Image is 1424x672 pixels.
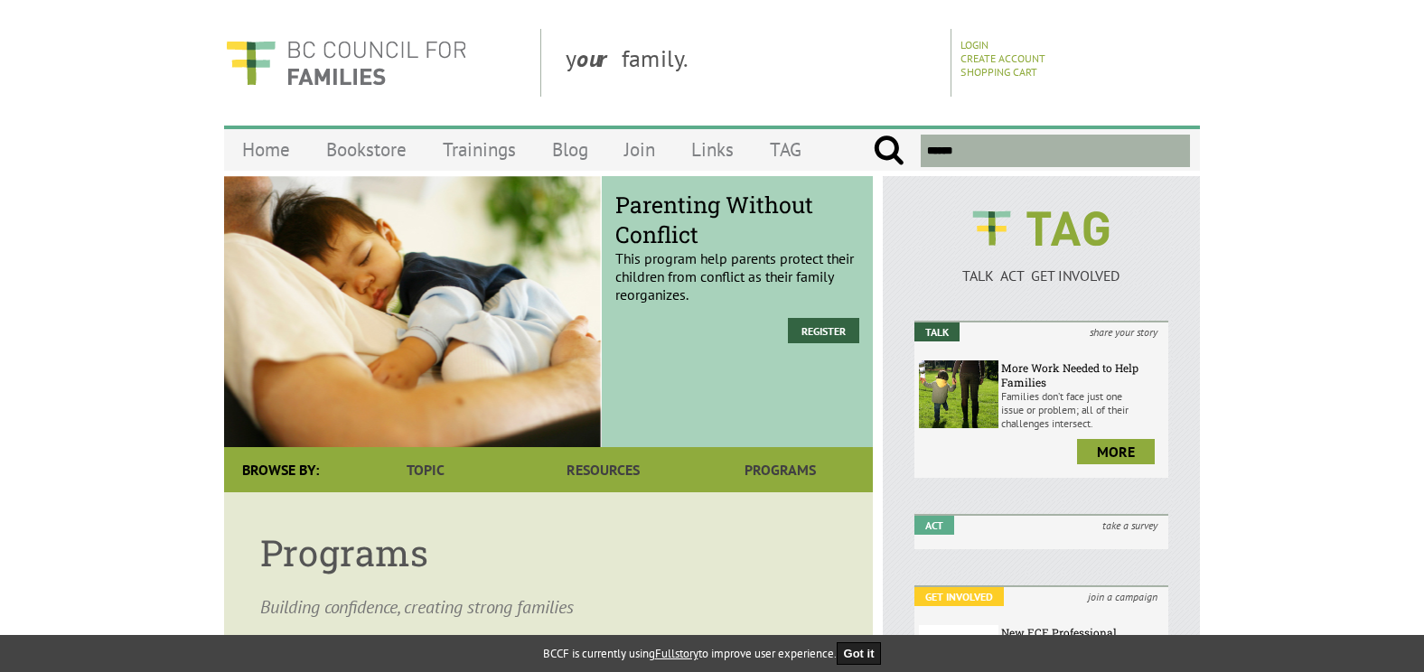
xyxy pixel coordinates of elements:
a: Blog [534,128,606,171]
a: Join [606,128,673,171]
a: Resources [514,447,691,492]
em: Act [914,516,954,535]
span: Parenting Without Conflict [615,190,859,249]
input: Submit [873,135,904,167]
a: more [1077,439,1155,464]
div: y family. [551,29,951,97]
p: This program help parents protect their children from conflict as their family reorganizes. [615,204,859,303]
button: Got it [837,642,882,665]
h6: New ECE Professional Development Bursaries [1001,625,1164,654]
a: Topic [337,447,514,492]
img: BC Council for FAMILIES [224,29,468,97]
a: Home [224,128,308,171]
a: Register [788,318,859,343]
i: take a survey [1091,516,1168,535]
a: Links [673,128,752,171]
a: TALK ACT GET INVOLVED [914,248,1168,285]
a: Programs [692,447,869,492]
a: Create Account [960,51,1045,65]
a: TAG [752,128,820,171]
img: BCCF's TAG Logo [960,194,1122,263]
a: Login [960,38,988,51]
h1: Programs [260,528,837,576]
p: TALK ACT GET INVOLVED [914,266,1168,285]
em: Get Involved [914,587,1004,606]
div: Browse By: [224,447,337,492]
a: Bookstore [308,128,425,171]
i: share your story [1079,322,1168,341]
i: join a campaign [1077,587,1168,606]
p: Building confidence, creating strong families [260,594,837,620]
a: Shopping Cart [960,65,1037,79]
strong: our [576,43,622,73]
p: Families don’t face just one issue or problem; all of their challenges intersect. [1001,389,1164,430]
em: Talk [914,322,960,341]
a: Fullstory [655,646,698,661]
h6: More Work Needed to Help Families [1001,360,1164,389]
a: Trainings [425,128,534,171]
